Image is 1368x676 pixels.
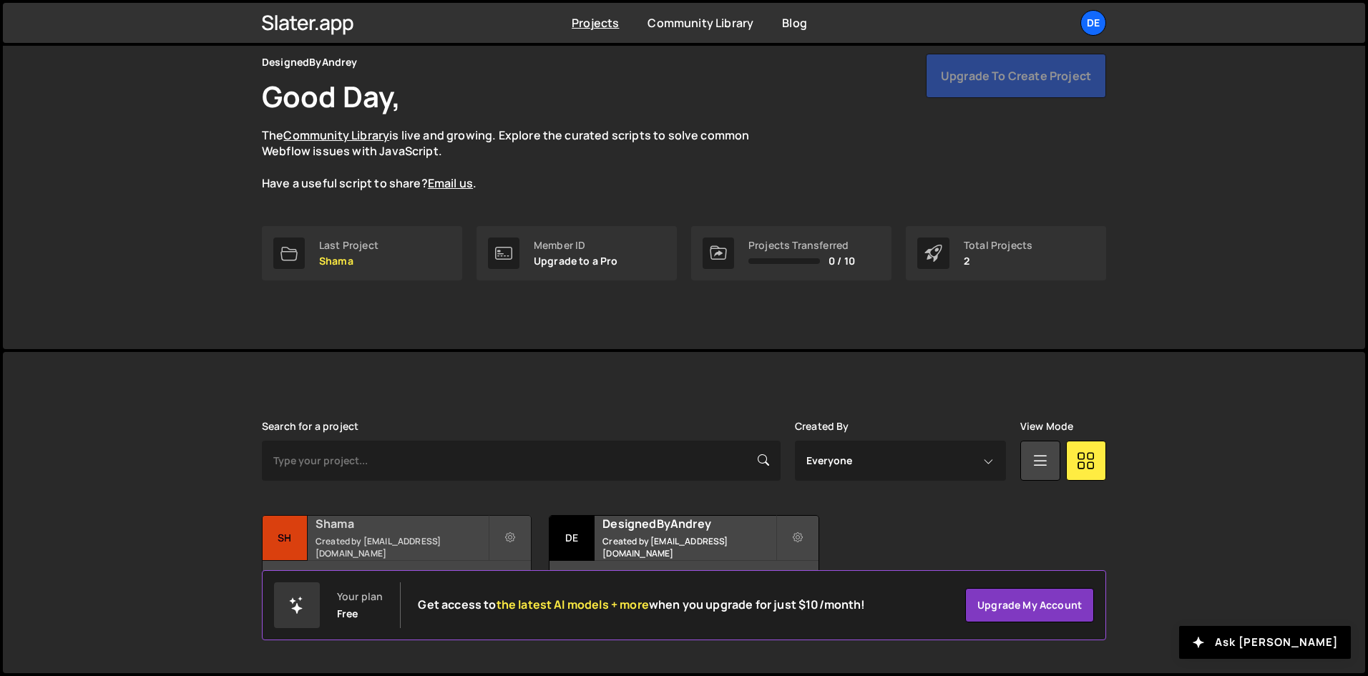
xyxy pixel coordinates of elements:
h2: Get access to when you upgrade for just $10/month! [418,598,865,612]
div: Your plan [337,591,383,602]
div: Last Project [319,240,378,251]
div: DesignedByAndrey [262,54,358,71]
label: View Mode [1020,421,1073,432]
a: De [1080,10,1106,36]
a: Email us [428,175,473,191]
div: De [549,516,595,561]
a: Upgrade my account [965,588,1094,622]
small: Created by [EMAIL_ADDRESS][DOMAIN_NAME] [602,535,775,559]
a: De DesignedByAndrey Created by [EMAIL_ADDRESS][DOMAIN_NAME] 10 pages, last updated by [DATE] [549,515,819,604]
h2: Shama [316,516,488,532]
p: Upgrade to a Pro [534,255,618,267]
small: Created by [EMAIL_ADDRESS][DOMAIN_NAME] [316,535,488,559]
a: Last Project Shama [262,226,462,280]
div: 9 pages, last updated by [DATE] [263,561,531,604]
h1: Good Day, [262,77,401,116]
a: Community Library [648,15,753,31]
div: Total Projects [964,240,1032,251]
label: Created By [795,421,849,432]
button: Ask [PERSON_NAME] [1179,626,1351,659]
div: Member ID [534,240,618,251]
div: Free [337,608,358,619]
div: 10 pages, last updated by [DATE] [549,561,818,604]
span: the latest AI models + more [497,597,649,612]
input: Type your project... [262,441,781,481]
p: Shama [319,255,378,267]
a: Community Library [283,127,389,143]
h2: DesignedByAndrey [602,516,775,532]
p: The is live and growing. Explore the curated scripts to solve common Webflow issues with JavaScri... [262,127,777,192]
label: Search for a project [262,421,358,432]
div: Sh [263,516,308,561]
a: Blog [782,15,807,31]
div: Projects Transferred [748,240,855,251]
span: 0 / 10 [829,255,855,267]
a: Sh Shama Created by [EMAIL_ADDRESS][DOMAIN_NAME] 9 pages, last updated by [DATE] [262,515,532,604]
a: Projects [572,15,619,31]
p: 2 [964,255,1032,267]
